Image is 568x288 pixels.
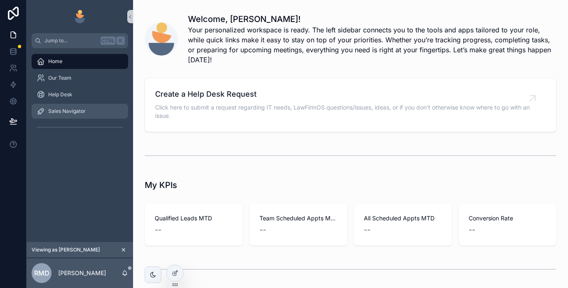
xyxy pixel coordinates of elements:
p: [PERSON_NAME] [58,269,106,277]
h1: My KPIs [145,179,177,191]
span: Jump to... [44,37,97,44]
span: Viewing as [PERSON_NAME] [32,247,100,253]
a: Help Desk [32,87,128,102]
span: Sales Navigator [48,108,86,115]
span: Click here to submit a request regarding IT needs, LawFirmOS questions/issues, ideas, or if you d... [155,103,533,120]
span: All Scheduled Appts MTD [364,214,442,222]
a: Create a Help Desk RequestClick here to submit a request regarding IT needs, LawFirmOS questions/... [145,78,556,132]
span: Ctrl [101,37,116,45]
h1: Welcome, [PERSON_NAME]! [188,13,556,25]
span: Conversion Rate [469,214,547,222]
span: Create a Help Desk Request [155,88,533,100]
span: -- [364,224,370,236]
span: Team Scheduled Appts MTD [259,214,338,222]
span: -- [259,224,266,236]
span: Our Team [48,75,72,81]
span: -- [155,224,161,236]
span: Qualified Leads MTD [155,214,233,222]
a: Our Team [32,71,128,85]
img: App logo [73,10,86,23]
span: Home [48,58,62,65]
span: RMD [34,268,49,278]
span: Help Desk [48,91,72,98]
button: Jump to...CtrlK [32,33,128,48]
span: K [117,37,124,44]
span: -- [469,224,475,236]
a: Home [32,54,128,69]
span: Your personalized workspace is ready. The left sidebar connects you to the tools and apps tailore... [188,25,556,65]
div: scrollable content [27,48,133,144]
a: Sales Navigator [32,104,128,119]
